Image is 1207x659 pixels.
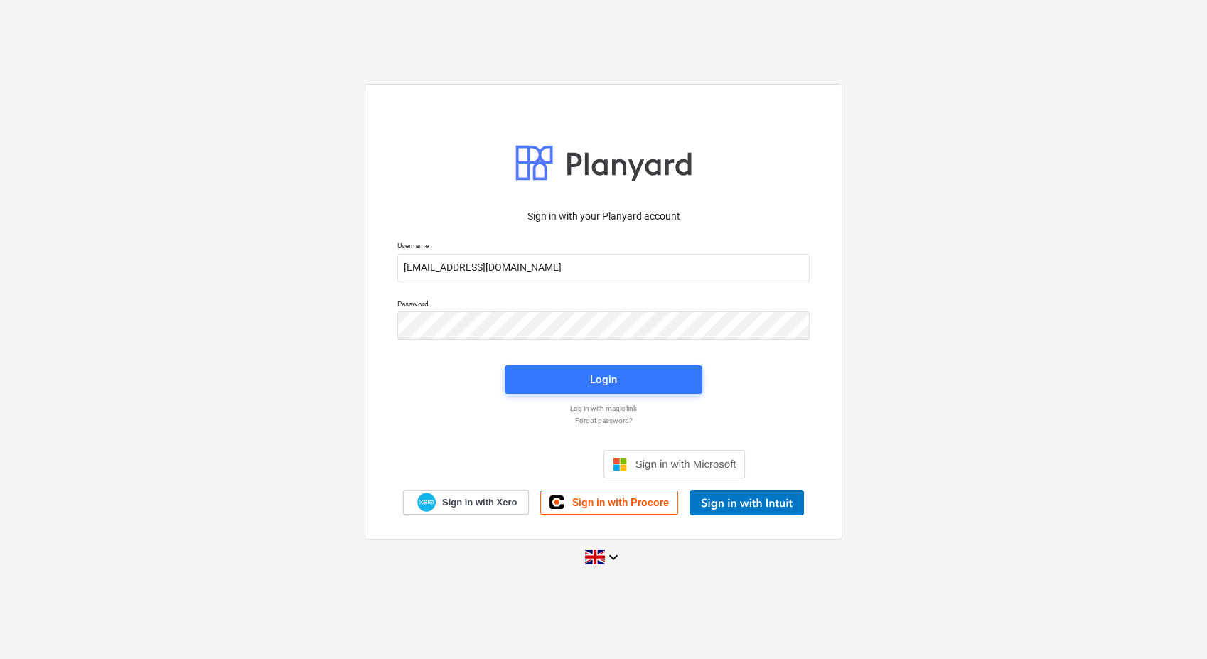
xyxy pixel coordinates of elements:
p: Password [397,299,810,311]
span: Sign in with Procore [572,496,669,509]
p: Sign in with your Planyard account [397,209,810,224]
img: Microsoft logo [613,457,627,471]
iframe: Sign in with Google Button [455,449,599,480]
p: Username [397,241,810,253]
i: keyboard_arrow_down [605,549,622,566]
a: Log in with magic link [390,404,817,413]
input: Username [397,254,810,282]
span: Sign in with Microsoft [635,458,736,470]
a: Forgot password? [390,416,817,425]
a: Sign in with Xero [403,490,530,515]
iframe: Chat Widget [1136,591,1207,659]
button: Login [505,365,702,394]
a: Sign in with Procore [540,491,678,515]
span: Sign in with Xero [442,496,517,509]
div: Login [590,370,617,389]
img: Xero logo [417,493,436,512]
